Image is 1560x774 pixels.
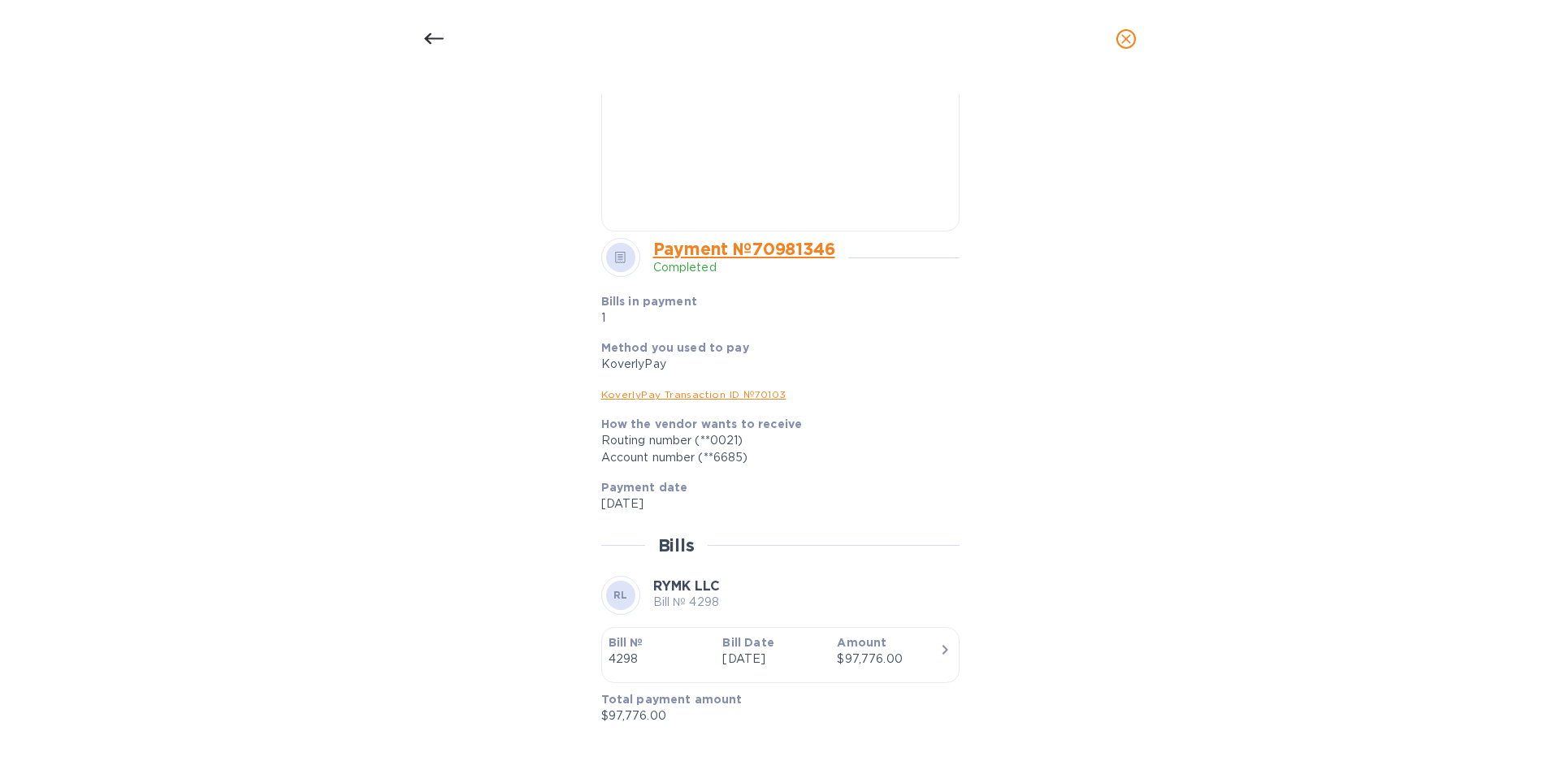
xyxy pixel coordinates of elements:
p: $97,776.00 [601,707,947,724]
b: Payment date [601,481,688,494]
p: Bill № 4298 [653,594,720,611]
b: Bill Date [722,636,773,649]
b: Amount [837,636,886,649]
div: Routing number (**0021) [601,432,947,449]
b: RL [613,589,628,601]
div: KoverlyPay [601,356,947,373]
p: [DATE] [722,651,824,668]
div: $97,776.00 [837,651,938,668]
button: Bill №4298Bill Date[DATE]Amount$97,776.00 [601,627,960,683]
p: 4298 [609,651,710,668]
b: Method you used to pay [601,341,749,354]
b: RYMK LLC [653,578,720,594]
div: Account number (**6685) [601,449,947,466]
p: Completed [653,259,835,276]
b: How the vendor wants to receive [601,417,803,430]
a: Payment № 70981346 [653,239,835,259]
b: Bill № [609,636,643,649]
b: Total payment amount [601,693,743,706]
p: 1 [601,309,831,326]
b: Bills in payment [601,295,697,308]
p: [DATE] [601,495,947,512]
a: KoverlyPay Transaction ID № 70103 [601,388,786,400]
button: close [1107,19,1146,58]
h2: Bills [658,535,695,556]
